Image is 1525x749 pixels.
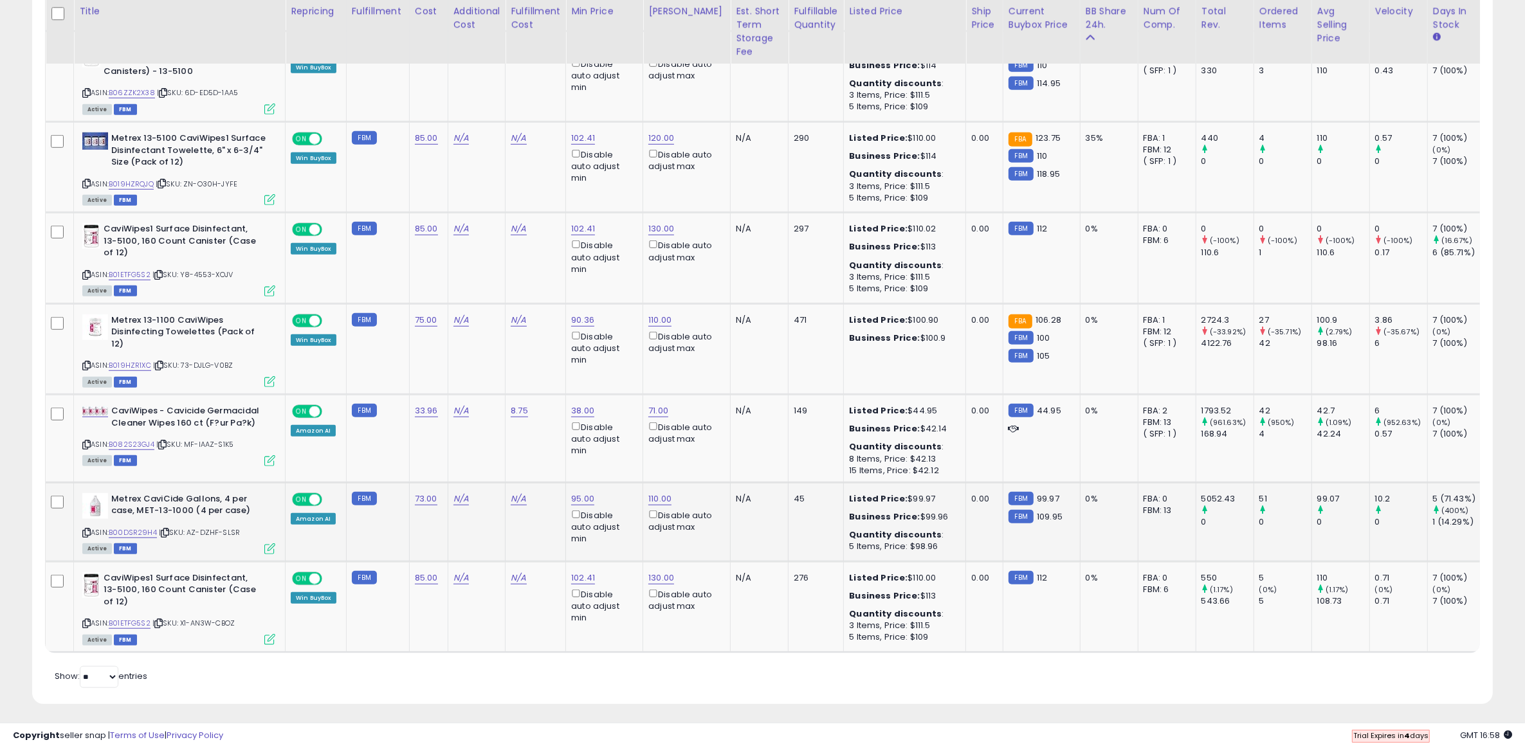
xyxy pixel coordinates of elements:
div: 42.24 [1317,428,1369,440]
small: (0%) [1433,417,1451,428]
span: OFF [320,315,341,326]
small: (-35.71%) [1268,327,1301,337]
small: FBM [352,404,377,417]
div: 0 [1259,223,1311,235]
small: (0%) [1433,327,1451,337]
div: Disable auto adjust max [648,420,720,445]
a: B06ZZK2X38 [109,87,155,98]
a: 85.00 [415,132,438,145]
div: Disable auto adjust max [648,329,720,354]
small: (16.67%) [1441,235,1472,246]
div: $99.97 [849,493,956,505]
div: 7 (100%) [1433,405,1485,417]
div: N/A [736,405,778,417]
div: 0.57 [1375,132,1427,144]
div: 0 [1259,516,1311,528]
div: 6 (85.71%) [1433,247,1485,258]
div: : [849,441,956,453]
div: 0.17 [1375,247,1427,258]
a: N/A [453,314,469,327]
div: ASIN: [82,223,275,294]
div: Disable auto adjust min [571,329,633,366]
a: Terms of Use [110,729,165,741]
b: CaviWipes1 Surface Disinfectant, 13-5100, 160 Count Canister (Case of 12) [104,223,260,262]
a: 75.00 [415,314,437,327]
div: 0.00 [971,493,992,505]
div: $110.02 [849,223,956,235]
div: 440 [1201,132,1254,144]
div: 0% [1086,493,1128,505]
b: Metrex 13-5100 CaviWipes1 Surface Disinfectant Towelette, 6" x 6-3/4" Size (Pack of 12) [111,132,268,172]
div: Fulfillment [352,5,404,18]
div: 1 [1259,247,1311,258]
small: (-35.67%) [1383,327,1420,337]
span: All listings currently available for purchase on Amazon [82,195,112,206]
b: CaviWipes - Cavicide Germacidal Cleaner Wipes 160 ct (F?ur Pa?k) [111,405,268,432]
span: | SKU: 73-DJLG-V0BZ [153,360,233,370]
div: Days In Stock [1433,5,1480,32]
a: N/A [511,132,526,145]
a: 85.00 [415,222,438,235]
small: (-100%) [1210,235,1239,246]
span: ON [293,406,309,417]
div: $114 [849,150,956,162]
span: OFF [320,224,341,235]
img: 41ne+xXs3VL._SL40_.jpg [82,406,108,416]
span: All listings currently available for purchase on Amazon [82,543,112,554]
div: 0 [1317,156,1369,167]
div: ( SFP: 1 ) [1144,156,1186,167]
span: | SKU: AZ-DZHF-SLSR [159,527,240,537]
span: FBM [114,543,137,554]
span: OFF [320,134,341,145]
div: FBA: 1 [1144,314,1186,326]
span: 110 [1037,150,1047,162]
div: 42 [1259,338,1311,349]
small: (0%) [1259,54,1277,64]
div: ASIN: [82,42,275,113]
div: Ordered Items [1259,5,1306,32]
div: 290 [794,132,834,144]
span: 105 [1037,350,1050,362]
div: 0.00 [971,223,992,235]
div: Win BuyBox [291,62,336,73]
div: 99.07 [1317,493,1369,505]
b: Business Price: [849,59,920,71]
a: N/A [511,492,526,505]
a: Privacy Policy [167,729,223,741]
div: 5 Items, Price: $109 [849,101,956,113]
div: 0.57 [1375,428,1427,440]
a: B00DSR29H4 [109,527,157,538]
div: 6 [1375,405,1427,417]
div: N/A [736,132,778,144]
div: Disable auto adjust min [571,238,633,275]
div: Title [79,5,280,18]
div: 149 [794,405,834,417]
div: Amazon AI [291,425,336,437]
div: : [849,168,956,180]
div: 7 (100%) [1433,338,1485,349]
div: 4 [1259,132,1311,144]
div: 3 Items, Price: $111.5 [849,181,956,192]
div: FBM: 13 [1144,505,1186,516]
div: Disable auto adjust max [648,238,720,263]
div: 3.86 [1375,314,1427,326]
span: ON [293,494,309,505]
div: FBM: 12 [1144,326,1186,338]
div: 297 [794,223,834,235]
div: 35% [1086,132,1128,144]
div: 0 [1259,156,1311,167]
div: Disable auto adjust max [648,147,720,172]
div: 10.2 [1375,493,1427,505]
small: (952.63%) [1383,417,1421,428]
span: All listings currently available for purchase on Amazon [82,285,112,296]
div: 2724.3 [1201,314,1254,326]
div: $100.90 [849,314,956,326]
a: 110.00 [648,314,671,327]
div: 110.6 [1201,247,1254,258]
div: 0 [1201,156,1254,167]
b: Business Price: [849,422,920,435]
div: : [849,78,956,89]
div: $44.95 [849,405,956,417]
span: ON [293,134,309,145]
small: (1.09%) [1326,417,1352,428]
